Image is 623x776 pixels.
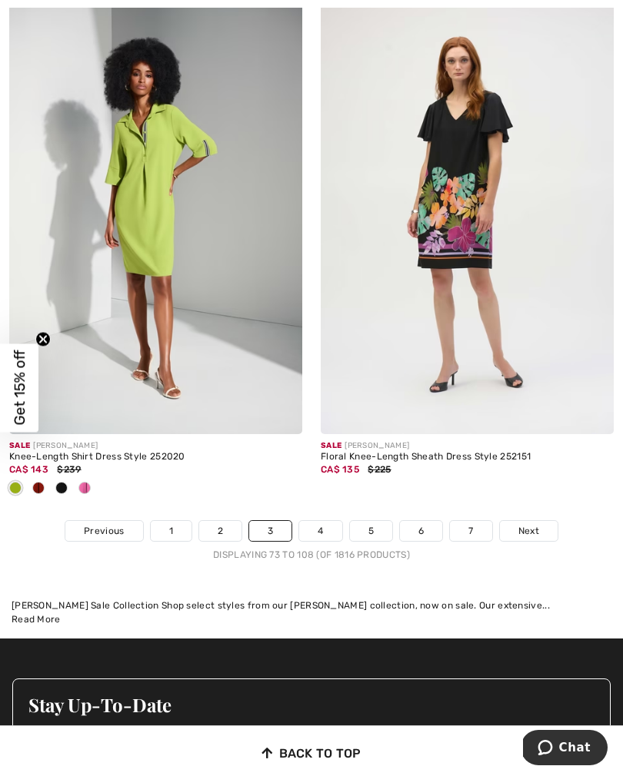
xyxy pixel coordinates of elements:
[50,476,73,502] div: Black
[12,614,61,625] span: Read More
[321,441,341,450] span: Sale
[299,521,341,541] a: 4
[400,521,442,541] a: 6
[249,521,292,541] a: 3
[65,521,142,541] a: Previous
[28,695,595,715] h3: Stay Up-To-Date
[11,350,28,426] span: Get 15% off
[12,599,611,612] div: [PERSON_NAME] Sale Collection Shop select styles from our [PERSON_NAME] collection, now on sale. ...
[84,524,124,538] span: Previous
[9,441,30,450] span: Sale
[35,332,51,347] button: Close teaser
[321,464,359,475] span: CA$ 135
[368,464,391,475] span: $225
[518,524,539,538] span: Next
[350,521,392,541] a: 5
[9,464,48,475] span: CA$ 143
[9,440,302,452] div: [PERSON_NAME]
[450,521,491,541] a: 7
[9,452,302,463] div: Knee-Length Shirt Dress Style 252020
[151,521,192,541] a: 1
[500,521,558,541] a: Next
[4,476,27,502] div: Greenery
[57,464,81,475] span: $239
[199,521,242,541] a: 2
[27,476,50,502] div: Radiant red
[73,476,96,502] div: Bubble gum
[321,452,614,463] div: Floral Knee-Length Sheath Dress Style 252151
[321,440,614,452] div: [PERSON_NAME]
[523,730,608,768] iframe: Opens a widget where you can chat to one of our agents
